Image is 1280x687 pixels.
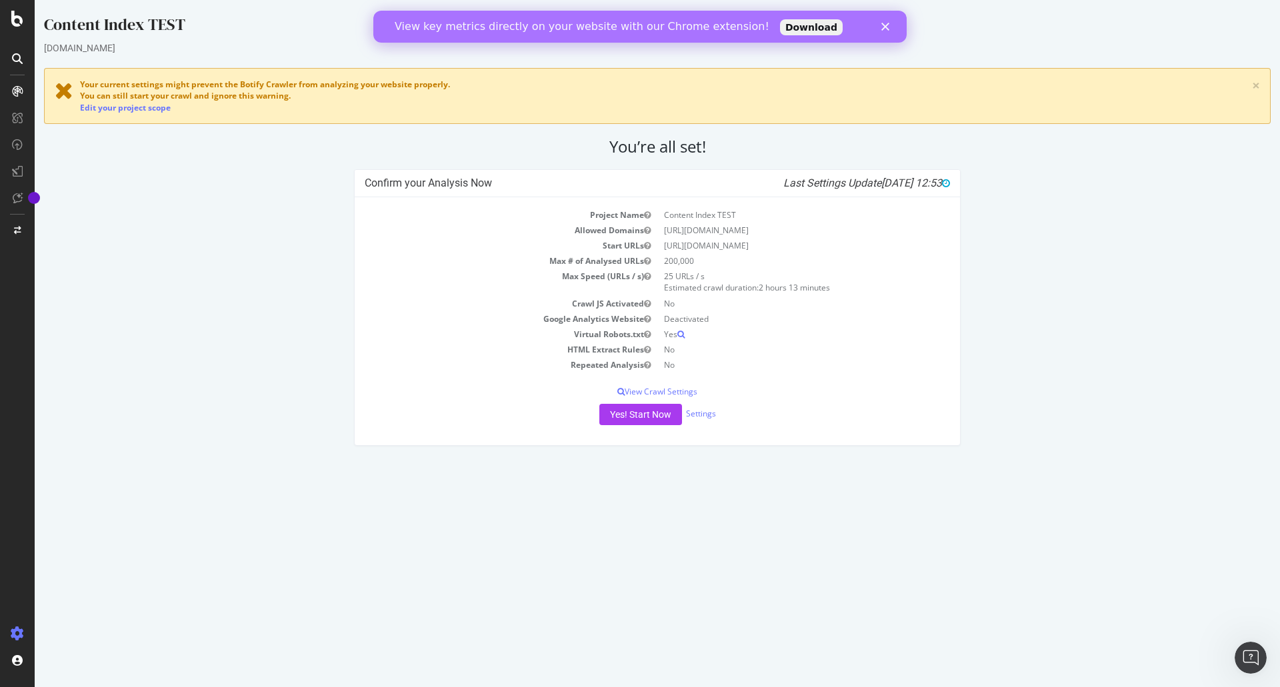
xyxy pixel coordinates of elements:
[330,207,623,223] td: Project Name
[330,311,623,327] td: Google Analytics Website
[623,223,915,238] td: [URL][DOMAIN_NAME]
[623,207,915,223] td: Content Index TEST
[623,296,915,311] td: No
[1217,79,1225,93] a: ×
[330,253,623,269] td: Max # of Analysed URLs
[45,102,136,113] a: Edit your project scope
[330,386,915,397] p: View Crawl Settings
[565,404,647,425] button: Yes! Start Now
[45,90,256,101] span: You can still start your crawl and ignore this warning.
[330,223,623,238] td: Allowed Domains
[330,342,623,357] td: HTML Extract Rules
[330,177,915,190] h4: Confirm your Analysis Now
[9,137,1236,156] h2: You’re all set!
[330,296,623,311] td: Crawl JS Activated
[28,192,40,204] div: Tooltip anchor
[623,269,915,295] td: 25 URLs / s Estimated crawl duration:
[9,41,1236,55] div: [DOMAIN_NAME]
[330,327,623,342] td: Virtual Robots.txt
[623,357,915,372] td: No
[623,253,915,269] td: 200,000
[847,177,915,189] span: [DATE] 12:53
[749,177,915,190] i: Last Settings Update
[330,269,623,295] td: Max Speed (URLs / s)
[508,12,521,20] div: Close
[623,311,915,327] td: Deactivated
[623,238,915,253] td: [URL][DOMAIN_NAME]
[724,282,795,293] span: 2 hours 13 minutes
[373,11,907,43] iframe: Intercom live chat banner
[45,79,415,90] span: Your current settings might prevent the Botify Crawler from analyzing your website properly.
[330,357,623,372] td: Repeated Analysis
[651,408,681,420] a: Settings
[623,342,915,357] td: No
[623,327,915,342] td: Yes
[9,13,1236,41] div: Content Index TEST
[1235,642,1267,674] iframe: Intercom live chat
[330,238,623,253] td: Start URLs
